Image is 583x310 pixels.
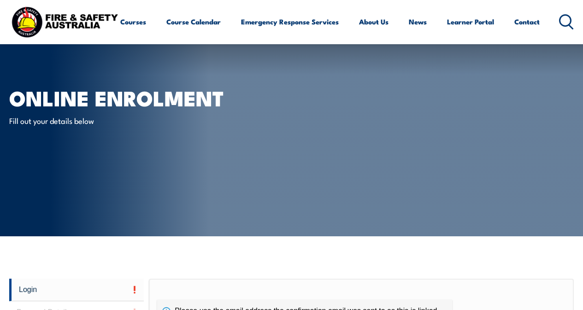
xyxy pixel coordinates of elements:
a: About Us [359,11,389,33]
h1: Online Enrolment [9,88,237,106]
a: News [409,11,427,33]
a: Course Calendar [166,11,221,33]
a: Emergency Response Services [241,11,339,33]
a: Courses [120,11,146,33]
a: Login [9,279,144,301]
a: Learner Portal [447,11,494,33]
a: Contact [514,11,540,33]
p: Fill out your details below [9,115,177,126]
